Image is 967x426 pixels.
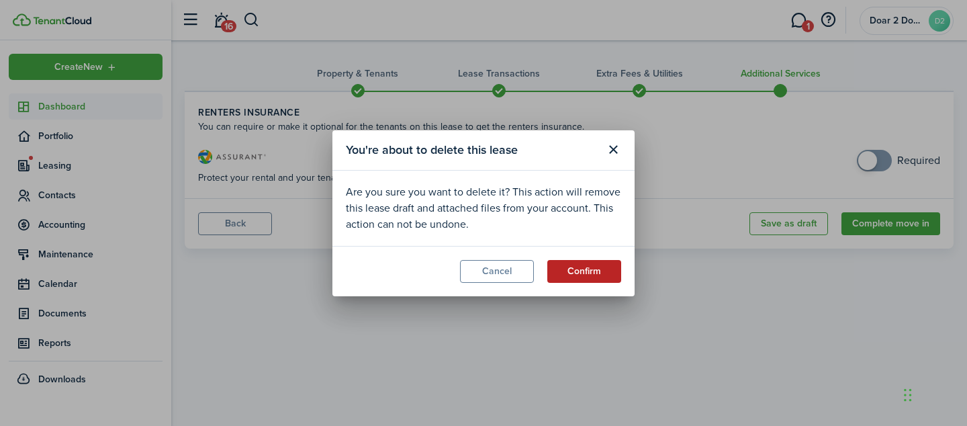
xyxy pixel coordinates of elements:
button: Confirm [547,260,621,283]
span: You're about to delete this lease [346,141,518,159]
button: Cancel [460,260,534,283]
iframe: Chat Widget [900,361,967,426]
div: Drag [904,375,912,415]
div: Are you sure you want to delete it? This action will remove this lease draft and attached files f... [346,184,621,232]
button: Close modal [602,138,625,161]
